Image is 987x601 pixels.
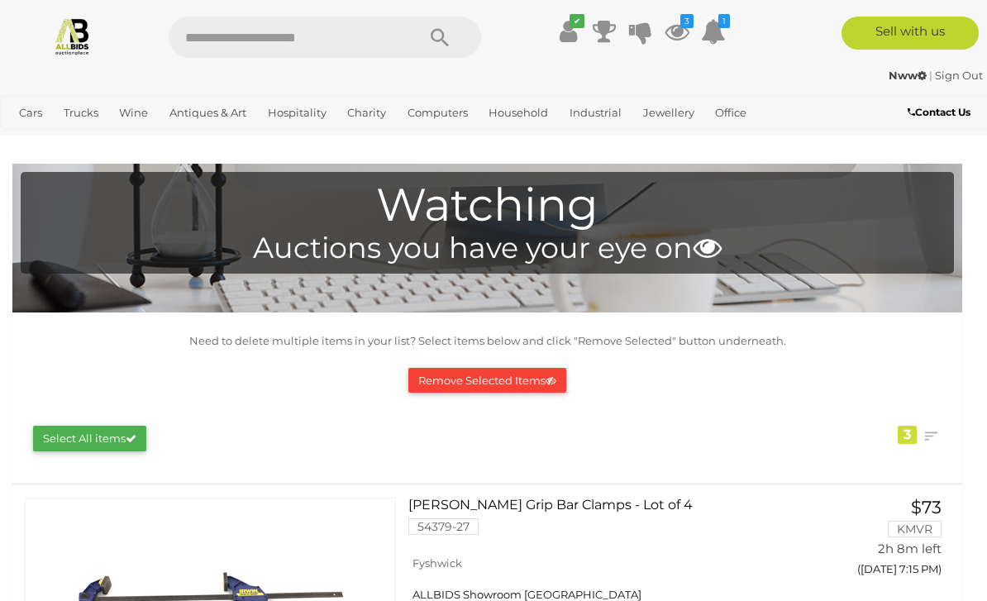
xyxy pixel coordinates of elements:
a: Hospitality [261,99,333,126]
a: Nww [889,69,929,82]
img: Allbids.com.au [53,17,92,55]
a: Computers [401,99,474,126]
a: Sell with us [842,17,979,50]
strong: Nww [889,69,927,82]
span: $73 [911,497,942,518]
a: Sign Out [935,69,983,82]
b: Contact Us [908,106,970,118]
a: Trucks [57,99,105,126]
a: Antiques & Art [163,99,253,126]
a: Industrial [563,99,628,126]
a: Contact Us [908,103,975,122]
h1: Watching [29,180,946,231]
a: $73 KMVR 2h 8m left ([DATE] 7:15 PM) [817,498,946,585]
div: 3 [898,426,917,444]
a: Office [708,99,753,126]
a: 3 [665,17,689,46]
span: | [929,69,932,82]
p: Need to delete multiple items in your list? Select items below and click "Remove Selected" button... [21,332,954,351]
a: ✔ [555,17,580,46]
button: Select All items [33,426,146,451]
a: Jewellery [637,99,701,126]
i: ✔ [570,14,584,28]
a: Household [482,99,555,126]
a: Wine [112,99,155,126]
i: 1 [718,14,730,28]
a: [GEOGRAPHIC_DATA] [68,126,198,154]
h4: Auctions you have your eye on [29,232,946,265]
a: [PERSON_NAME] Grip Bar Clamps - Lot of 4 54379-27 [421,498,792,547]
a: Sports [12,126,60,154]
i: 3 [680,14,694,28]
button: Search [398,17,481,58]
a: Charity [341,99,393,126]
a: 1 [701,17,726,46]
a: Cars [12,99,49,126]
button: Remove Selected Items [408,368,566,394]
